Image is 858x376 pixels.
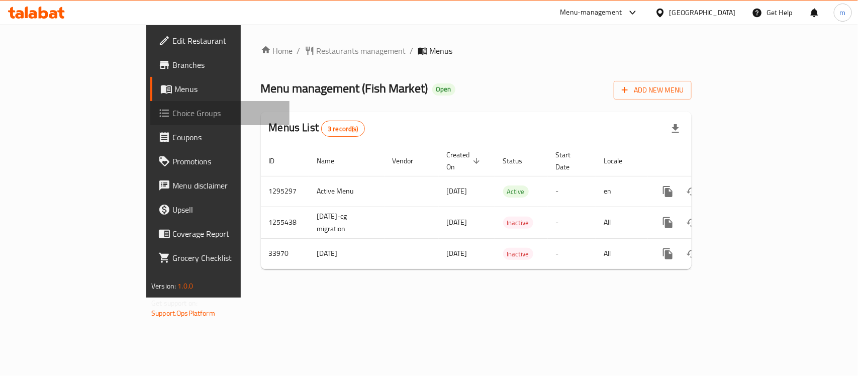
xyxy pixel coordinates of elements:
span: Inactive [503,248,533,260]
span: 3 record(s) [322,124,364,134]
span: Open [432,85,455,93]
button: more [656,242,680,266]
li: / [410,45,414,57]
button: Change Status [680,179,704,204]
a: Upsell [150,198,290,222]
td: - [548,238,596,269]
a: Choice Groups [150,101,290,125]
a: Edit Restaurant [150,29,290,53]
button: Change Status [680,211,704,235]
button: more [656,179,680,204]
td: [DATE] [309,238,385,269]
a: Support.OpsPlatform [151,307,215,320]
h2: Menus List [269,120,365,137]
a: Coverage Report [150,222,290,246]
div: Export file [663,117,688,141]
td: [DATE]-cg migration [309,207,385,238]
span: [DATE] [447,247,467,260]
span: Name [317,155,348,167]
button: Add New Menu [614,81,692,100]
span: ID [269,155,288,167]
span: Menu management ( Fish Market ) [261,77,428,100]
span: Promotions [172,155,281,167]
td: - [548,176,596,207]
td: All [596,207,648,238]
a: Promotions [150,149,290,173]
span: Restaurants management [317,45,406,57]
span: Start Date [556,149,584,173]
span: Upsell [172,204,281,216]
a: Coupons [150,125,290,149]
button: Change Status [680,242,704,266]
td: Active Menu [309,176,385,207]
a: Restaurants management [305,45,406,57]
span: Coverage Report [172,228,281,240]
span: Locale [604,155,636,167]
span: m [840,7,846,18]
span: [DATE] [447,184,467,198]
div: Total records count [321,121,365,137]
a: Menu disclaimer [150,173,290,198]
span: Active [503,186,529,198]
a: Grocery Checklist [150,246,290,270]
span: Menu disclaimer [172,179,281,192]
span: Choice Groups [172,107,281,119]
span: Get support on: [151,297,198,310]
span: 1.0.0 [177,279,193,293]
span: Edit Restaurant [172,35,281,47]
span: Status [503,155,536,167]
td: All [596,238,648,269]
button: more [656,211,680,235]
span: [DATE] [447,216,467,229]
div: [GEOGRAPHIC_DATA] [670,7,736,18]
div: Open [432,83,455,96]
span: Version: [151,279,176,293]
span: Add New Menu [622,84,684,97]
a: Menus [150,77,290,101]
span: Inactive [503,217,533,229]
a: Branches [150,53,290,77]
li: / [297,45,301,57]
div: Menu-management [560,7,622,19]
th: Actions [648,146,760,176]
span: Branches [172,59,281,71]
span: Vendor [393,155,427,167]
span: Created On [447,149,483,173]
span: Menus [430,45,453,57]
span: Grocery Checklist [172,252,281,264]
nav: breadcrumb [261,45,692,57]
span: Coupons [172,131,281,143]
table: enhanced table [261,146,760,269]
span: Menus [174,83,281,95]
td: en [596,176,648,207]
td: - [548,207,596,238]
